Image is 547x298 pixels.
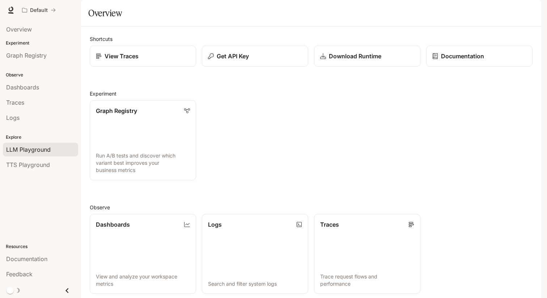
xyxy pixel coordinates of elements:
p: Search and filter system logs [208,280,302,287]
p: Get API Key [217,52,249,60]
h1: Overview [88,6,122,20]
h2: Shortcuts [90,35,533,43]
button: All workspaces [19,3,59,17]
p: Traces [320,220,339,229]
a: Download Runtime [314,46,420,67]
p: View and analyze your workspace metrics [96,273,190,287]
a: Graph RegistryRun A/B tests and discover which variant best improves your business metrics [90,100,196,180]
p: Graph Registry [96,106,137,115]
p: Trace request flows and performance [320,273,414,287]
a: TracesTrace request flows and performance [314,214,420,294]
a: Documentation [426,46,533,67]
p: Default [30,7,48,13]
a: LogsSearch and filter system logs [202,214,308,294]
p: Documentation [441,52,484,60]
a: DashboardsView and analyze your workspace metrics [90,214,196,294]
p: Dashboards [96,220,130,229]
h2: Experiment [90,90,533,97]
p: Download Runtime [329,52,381,60]
p: Logs [208,220,222,229]
p: Run A/B tests and discover which variant best improves your business metrics [96,152,190,174]
button: Get API Key [202,46,308,67]
a: View Traces [90,46,196,67]
p: View Traces [105,52,139,60]
h2: Observe [90,203,533,211]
